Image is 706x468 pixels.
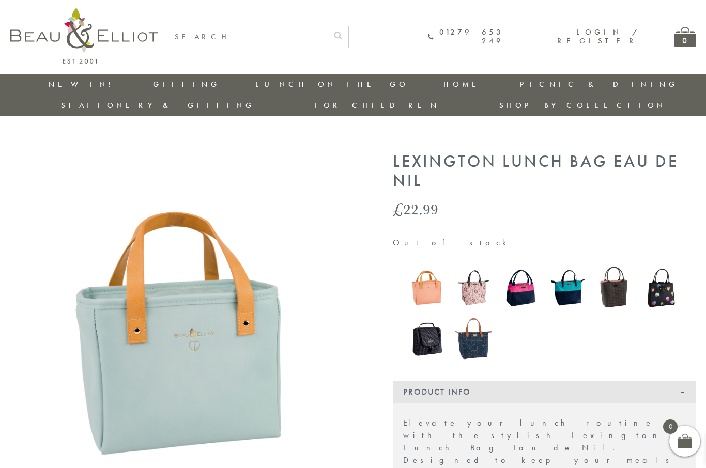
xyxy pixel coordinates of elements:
[596,264,633,314] a: Dove Insulated Lunch Bag
[596,264,633,311] img: Dove Insulated Lunch Bag
[393,152,696,191] h1: Lexington Lunch Bag Eau de Nil
[455,264,492,311] img: Boho Luxury Insulated Lunch Bag
[255,79,408,89] a: Lunch On The Go
[408,263,445,314] a: Lexington lunch bag blush
[663,419,678,434] span: 0
[557,27,638,46] a: Login / Register
[393,198,438,220] bdi: 22.99
[499,100,666,111] a: Shop by collection
[408,315,445,365] a: Manhattan Larger Lunch Bag
[428,28,503,46] a: 01279 653 249
[455,264,492,314] a: Boho Luxury Insulated Lunch Bag
[455,314,492,365] a: Navy 7L Luxury Insulated Lunch Bag
[502,264,539,314] a: Colour Block Insulated Lunch Bag
[61,100,255,111] a: Stationery & Gifting
[443,79,485,89] a: Home
[393,381,696,403] div: Product Info
[549,264,586,314] a: Colour Block Luxury Insulated Lunch Bag
[502,264,539,311] img: Colour Block Insulated Lunch Bag
[408,263,445,312] img: Lexington lunch bag blush
[153,79,220,89] a: Gifting
[408,315,445,363] img: Manhattan Larger Lunch Bag
[49,79,118,89] a: New in!
[168,26,328,48] input: SEARCH
[520,79,678,89] a: Picnic & Dining
[314,100,440,111] a: For Children
[393,238,696,247] p: Out of stock
[549,264,586,311] img: Colour Block Luxury Insulated Lunch Bag
[643,266,680,309] img: Emily Heart Insulated Lunch Bag
[643,266,680,311] a: Emily Heart Insulated Lunch Bag
[674,27,696,47] a: 0
[10,8,158,64] img: logo
[393,198,403,220] span: £
[455,314,492,363] img: Navy 7L Luxury Insulated Lunch Bag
